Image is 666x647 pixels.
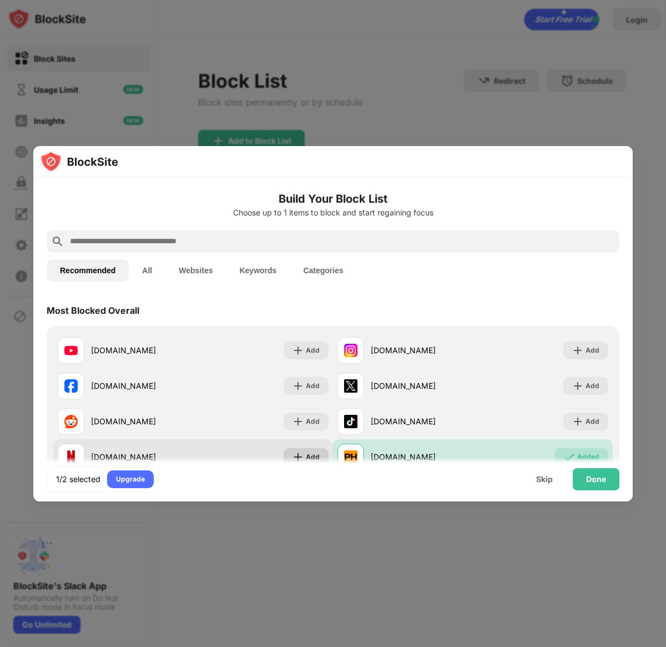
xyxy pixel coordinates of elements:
div: Add [306,452,320,463]
div: [DOMAIN_NAME] [91,380,193,392]
img: favicons [344,450,357,464]
div: Add [306,380,320,392]
div: [DOMAIN_NAME] [91,344,193,356]
img: favicons [64,379,78,393]
button: Categories [290,259,356,282]
img: favicons [344,379,357,393]
img: favicons [64,344,78,357]
div: [DOMAIN_NAME] [91,415,193,427]
div: [DOMAIN_NAME] [371,344,473,356]
button: Websites [165,259,226,282]
div: [DOMAIN_NAME] [371,415,473,427]
div: Add [306,345,320,356]
button: All [129,259,165,282]
h6: Build Your Block List [47,190,619,207]
div: Most Blocked Overall [47,305,139,316]
div: Add [306,416,320,427]
div: [DOMAIN_NAME] [371,380,473,392]
div: [DOMAIN_NAME] [371,451,473,463]
div: Add [586,345,599,356]
div: Choose up to 1 items to block and start regaining focus [47,208,619,217]
button: Recommended [47,259,129,282]
div: Upgrade [116,474,145,485]
img: logo-blocksite.svg [40,151,118,173]
div: Done [586,475,606,484]
div: Skip [536,475,553,484]
img: favicons [344,415,357,428]
img: favicons [64,450,78,464]
img: favicons [344,344,357,357]
button: Keywords [226,259,290,282]
div: 1/2 selected [56,474,100,485]
div: Add [586,416,599,427]
div: Add [586,380,599,392]
img: favicons [64,415,78,428]
img: search.svg [51,235,64,248]
div: [DOMAIN_NAME] [91,451,193,463]
div: Added [577,452,599,463]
